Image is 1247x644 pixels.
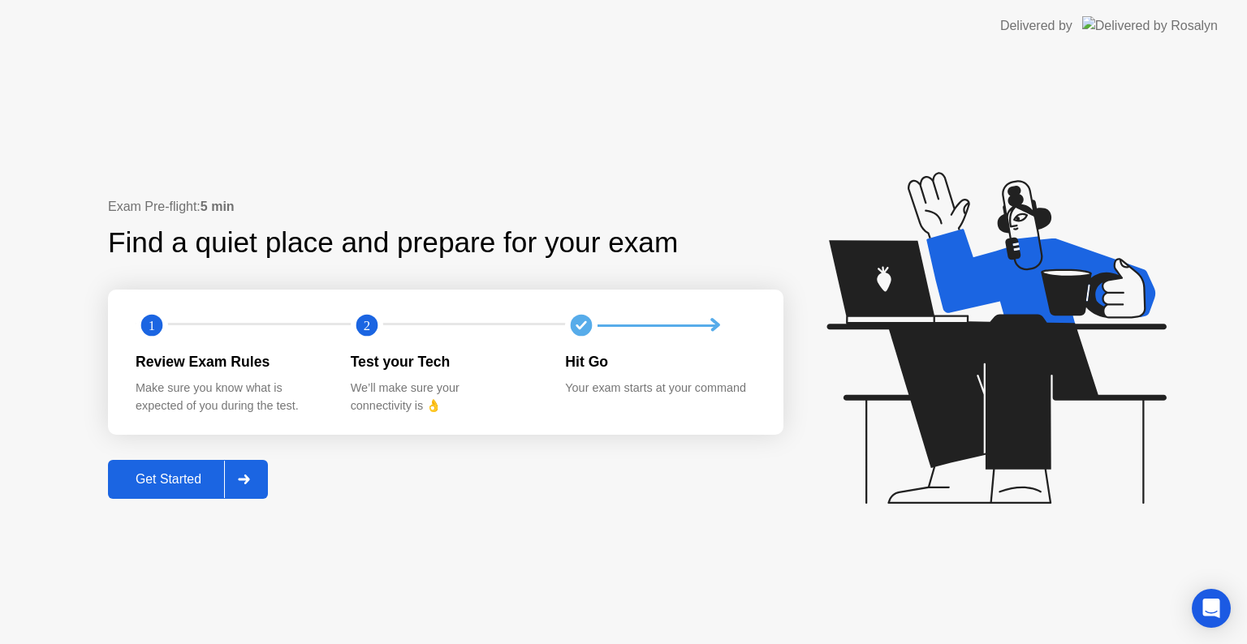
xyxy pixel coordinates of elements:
[201,200,235,213] b: 5 min
[108,221,680,264] div: Find a quiet place and prepare for your exam
[351,380,540,414] div: We’ll make sure your connectivity is 👌
[1082,16,1218,35] img: Delivered by Rosalyn
[1000,16,1072,36] div: Delivered by
[113,472,224,487] div: Get Started
[565,351,754,372] div: Hit Go
[565,380,754,397] div: Your exam starts at your command
[351,351,540,372] div: Test your Tech
[149,318,155,333] text: 1
[136,380,325,414] div: Make sure you know what is expected of you during the test.
[1192,589,1231,628] div: Open Intercom Messenger
[136,351,325,372] div: Review Exam Rules
[364,318,370,333] text: 2
[108,460,268,499] button: Get Started
[108,197,783,217] div: Exam Pre-flight:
